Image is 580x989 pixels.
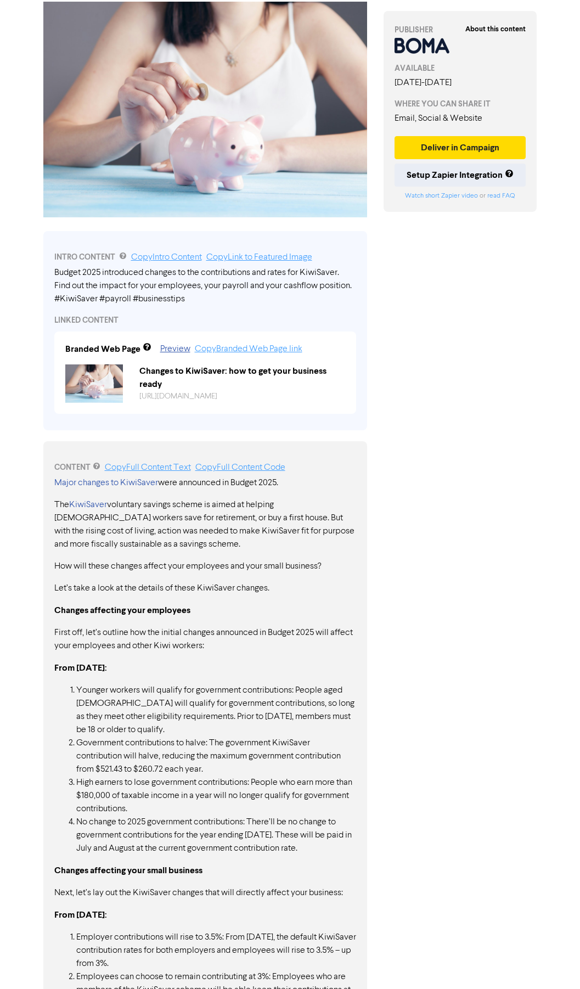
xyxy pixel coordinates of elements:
[54,886,356,900] p: Next, let’s lay out the KiwiSaver changes that will directly affect your business:
[487,193,515,199] a: read FAQ
[395,191,526,201] div: or
[54,560,356,573] p: How will these changes affect your employees and your small business?
[105,463,191,472] a: Copy Full Content Text
[395,63,526,74] div: AVAILABLE
[160,345,190,353] a: Preview
[76,776,356,816] li: High earners to lose government contributions: People who earn more than $180,000 of taxable inco...
[54,865,202,876] strong: Changes affecting your small business
[69,501,107,509] a: KiwiSaver
[54,662,107,673] strong: From [DATE]:
[65,342,140,356] div: Branded Web Page
[54,476,356,490] p: were announced in Budget 2025.
[131,391,353,402] div: https://public2.bomamarketing.com/cp/4PkR7NA1uGnOYO9wuBWA54?sa=9n7yHRFN
[76,931,356,970] li: Employer contributions will rise to 3.5%: From [DATE], the default KiwiSaver contribution rates f...
[395,24,526,36] div: PUBLISHER
[54,461,356,474] div: CONTENT
[76,816,356,855] li: No change to 2025 government contributions: There’ll be no change to government contributions for...
[54,626,356,653] p: First off, let’s outline how the initial changes announced in Budget 2025 will affect your employ...
[206,253,312,262] a: Copy Link to Featured Image
[139,392,217,400] a: [URL][DOMAIN_NAME]
[54,605,190,616] strong: Changes affecting your employees
[54,498,356,551] p: The voluntary savings scheme is aimed at helping [DEMOGRAPHIC_DATA] workers save for retirement, ...
[525,936,580,989] iframe: Chat Widget
[395,76,526,89] div: [DATE] - [DATE]
[195,463,285,472] a: Copy Full Content Code
[395,164,526,187] button: Setup Zapier Integration
[395,98,526,110] div: WHERE YOU CAN SHARE IT
[405,193,478,199] a: Watch short Zapier video
[54,479,158,487] a: Major changes to KiwiSaver
[54,314,356,326] div: LINKED CONTENT
[54,266,356,306] div: Budget 2025 introduced changes to the contributions and rates for KiwiSaver. Find out the impact ...
[54,582,356,595] p: Let’s take a look at the details of these KiwiSaver changes.
[54,909,107,920] strong: From [DATE]:
[465,25,526,33] strong: About this content
[54,251,356,264] div: INTRO CONTENT
[195,345,302,353] a: Copy Branded Web Page link
[395,136,526,159] button: Deliver in Campaign
[76,737,356,776] li: Government contributions to halve: The government KiwiSaver contribution will halve, reducing the...
[76,684,356,737] li: Younger workers will qualify for government contributions: People aged [DEMOGRAPHIC_DATA] will qu...
[131,364,353,391] div: Changes to KiwiSaver: how to get your business ready
[131,253,202,262] a: Copy Intro Content
[395,112,526,125] div: Email, Social & Website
